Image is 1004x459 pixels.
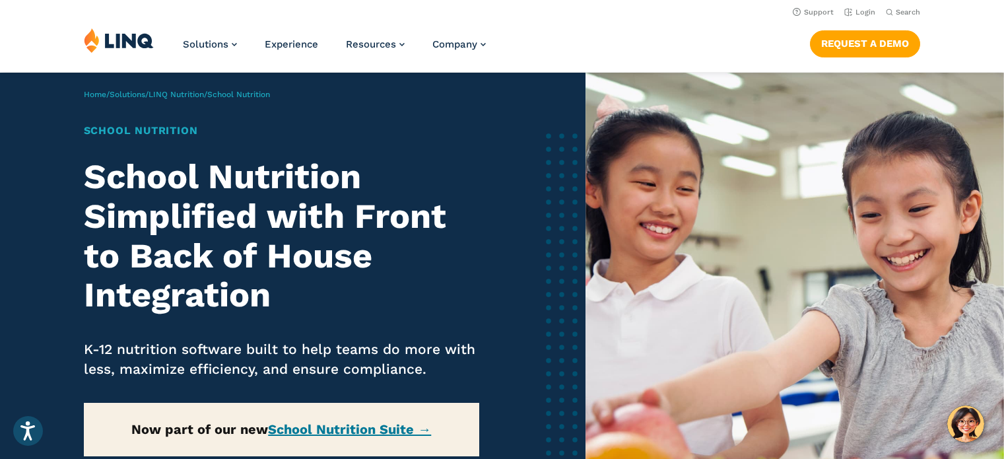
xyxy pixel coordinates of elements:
a: Company [432,38,486,50]
a: Solutions [183,38,237,50]
a: School Nutrition Suite → [268,421,431,437]
button: Hello, have a question? Let’s chat. [947,406,984,442]
a: Experience [265,38,318,50]
a: Home [84,90,106,99]
span: Company [432,38,477,50]
p: K-12 nutrition software built to help teams do more with less, maximize efficiency, and ensure co... [84,339,479,379]
span: Solutions [183,38,228,50]
button: Open Search Bar [886,7,920,17]
span: / / / [84,90,270,99]
a: Login [844,8,875,17]
a: Resources [346,38,405,50]
span: Resources [346,38,396,50]
a: LINQ Nutrition [149,90,204,99]
nav: Button Navigation [810,28,920,57]
a: Request a Demo [810,30,920,57]
span: School Nutrition [207,90,270,99]
strong: Now part of our new [131,421,431,437]
img: LINQ | K‑12 Software [84,28,154,53]
a: Support [793,8,834,17]
a: Solutions [110,90,145,99]
h1: School Nutrition [84,123,479,139]
span: Search [896,8,920,17]
nav: Primary Navigation [183,28,486,71]
h2: School Nutrition Simplified with Front to Back of House Integration [84,157,479,315]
